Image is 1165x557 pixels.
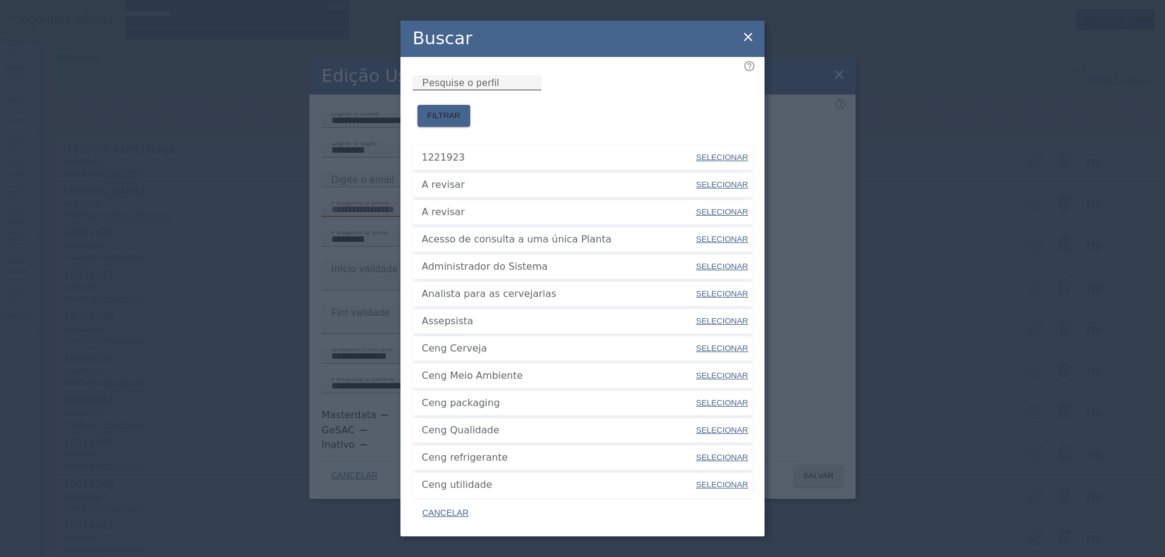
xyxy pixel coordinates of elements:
[696,398,748,407] span: SELECIONAR
[427,110,461,122] span: FILTRAR
[695,365,749,387] button: SELECIONAR
[696,262,748,271] span: SELECIONAR
[695,338,749,359] button: SELECIONAR
[695,147,749,168] button: SELECIONAR
[695,310,749,332] button: SELECIONAR
[422,507,468,519] span: CANCELAR
[422,205,695,219] span: A revisar
[696,289,748,298] span: SELECIONAR
[422,287,695,301] span: Analista para as cervejarias
[695,419,749,441] button: SELECIONAR
[422,178,695,192] span: A revisar
[422,396,695,410] span: Ceng packaging
[696,453,748,462] span: SELECIONAR
[696,425,748,435] span: SELECIONAR
[422,232,695,247] span: Acesso de consulta a uma única Planta
[695,283,749,305] button: SELECIONAR
[422,423,695,438] span: Ceng Qualidade
[696,153,748,162] span: SELECIONAR
[417,105,470,127] button: FILTRAR
[422,369,695,383] span: Ceng Meio Ambiente
[696,344,748,353] span: SELECIONAR
[695,392,749,414] button: SELECIONAR
[696,480,748,489] span: SELECIONAR
[413,502,478,524] button: CANCELAR
[695,201,749,223] button: SELECIONAR
[696,180,748,189] span: SELECIONAR
[695,228,749,250] button: SELECIONAR
[422,478,695,492] span: Ceng utilidade
[696,207,748,216] span: SELECIONAR
[695,474,749,496] button: SELECIONAR
[696,371,748,380] span: SELECIONAR
[422,150,695,165] span: 1221923
[422,78,499,88] mat-label: Pesquise o perfil
[695,174,749,196] button: SELECIONAR
[422,450,695,465] span: Ceng refrigerante
[696,235,748,244] span: SELECIONAR
[413,25,472,52] h2: Buscar
[422,259,695,274] span: Administrador do Sistema
[695,447,749,469] button: SELECIONAR
[696,316,748,325] span: SELECIONAR
[422,314,695,329] span: Assepsista
[695,256,749,278] button: SELECIONAR
[422,341,695,356] span: Ceng Cerveja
